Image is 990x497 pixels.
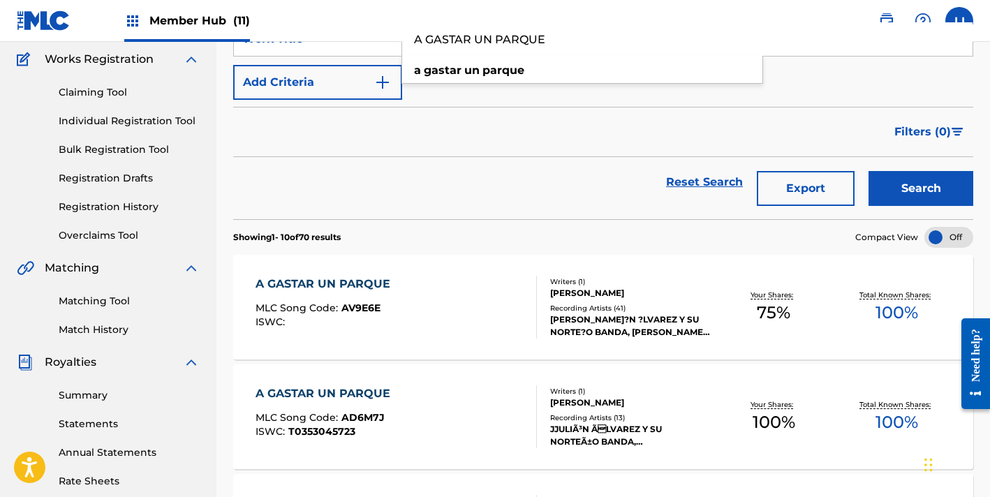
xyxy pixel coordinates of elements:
span: T0353045723 [288,425,355,438]
a: Rate Sheets [59,474,200,489]
span: 100 % [753,410,795,435]
iframe: Chat Widget [920,430,990,497]
strong: a [414,64,421,77]
a: Bulk Registration Tool [59,142,200,157]
strong: un [464,64,480,77]
p: Your Shares: [751,290,797,300]
span: 100 % [876,300,918,325]
div: A GASTAR UN PARQUE [256,385,397,402]
div: Recording Artists ( 41 ) [550,303,713,313]
div: Recording Artists ( 13 ) [550,413,713,423]
span: 75 % [757,300,790,325]
span: (11) [233,14,250,27]
img: expand [183,260,200,276]
a: Individual Registration Tool [59,114,200,128]
a: Matching Tool [59,294,200,309]
a: Claiming Tool [59,85,200,100]
a: Public Search [873,7,901,35]
p: Total Known Shares: [859,399,934,410]
div: [PERSON_NAME]?N ?LVAREZ Y SU NORTE?O BANDA, [PERSON_NAME] Y SU NORTEÑO BANDA, [PERSON_NAME] Y SU ... [550,313,713,339]
a: Reset Search [659,167,750,198]
a: Statements [59,417,200,431]
a: Overclaims Tool [59,228,200,243]
span: ISWC : [256,425,288,438]
span: Royalties [45,354,96,371]
div: Writers ( 1 ) [550,386,713,396]
span: AD6M7J [341,411,385,424]
a: Registration Drafts [59,171,200,186]
a: Registration History [59,200,200,214]
img: Royalties [17,354,34,371]
div: Drag [924,444,933,486]
a: Match History [59,322,200,337]
span: Member Hub [149,13,250,29]
span: Compact View [855,231,918,244]
span: MLC Song Code : [256,411,341,424]
img: 9d2ae6d4665cec9f34b9.svg [374,74,391,91]
img: Works Registration [17,51,35,68]
form: Search Form [233,22,973,219]
div: Help [909,7,937,35]
p: Your Shares: [751,399,797,410]
a: Annual Statements [59,445,200,460]
img: filter [952,128,963,136]
img: MLC Logo [17,10,71,31]
span: Works Registration [45,51,154,68]
span: Matching [45,260,99,276]
a: Summary [59,388,200,403]
img: Matching [17,260,34,276]
img: help [915,13,931,29]
div: JJULIÃ³N ÃLVAREZ Y SU NORTEÃ±O BANDA, [PERSON_NAME]Y SU NORTEÑO' BANDA, [PERSON_NAME]Y SU NORTEÑ... [550,423,713,448]
strong: gastar [424,64,461,77]
img: Top Rightsholders [124,13,141,29]
a: A GASTAR UN PARQUEMLC Song Code:AV9E6EISWC:Writers (1)[PERSON_NAME]Recording Artists (41)[PERSON_... [233,255,973,359]
p: Total Known Shares: [859,290,934,300]
span: MLC Song Code : [256,302,341,314]
button: Filters (0) [886,114,973,149]
button: Add Criteria [233,65,402,100]
div: [PERSON_NAME] [550,396,713,409]
span: Filters ( 0 ) [894,124,951,140]
img: search [878,13,895,29]
button: Search [869,171,973,206]
img: expand [183,354,200,371]
iframe: Resource Center [951,307,990,420]
div: [PERSON_NAME] [550,287,713,299]
div: Writers ( 1 ) [550,276,713,287]
strong: parque [482,64,524,77]
a: A GASTAR UN PARQUEMLC Song Code:AD6M7JISWC:T0353045723Writers (1)[PERSON_NAME]Recording Artists (... [233,364,973,469]
button: Export [757,171,855,206]
span: 100 % [876,410,918,435]
div: A GASTAR UN PARQUE [256,276,397,292]
div: User Menu [945,7,973,35]
p: Showing 1 - 10 of 70 results [233,231,341,244]
span: ISWC : [256,316,288,328]
span: AV9E6E [341,302,381,314]
img: expand [183,51,200,68]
